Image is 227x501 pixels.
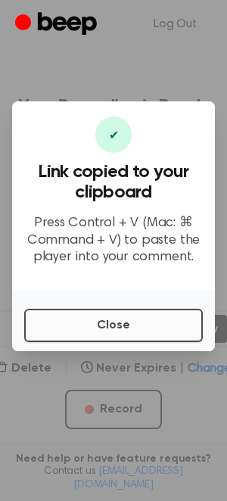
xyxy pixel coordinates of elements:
[24,215,203,266] p: Press Control + V (Mac: ⌘ Command + V) to paste the player into your comment.
[15,10,101,39] a: Beep
[138,6,212,42] a: Log Out
[24,162,203,203] h3: Link copied to your clipboard
[24,309,203,342] button: Close
[95,117,132,153] div: ✔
